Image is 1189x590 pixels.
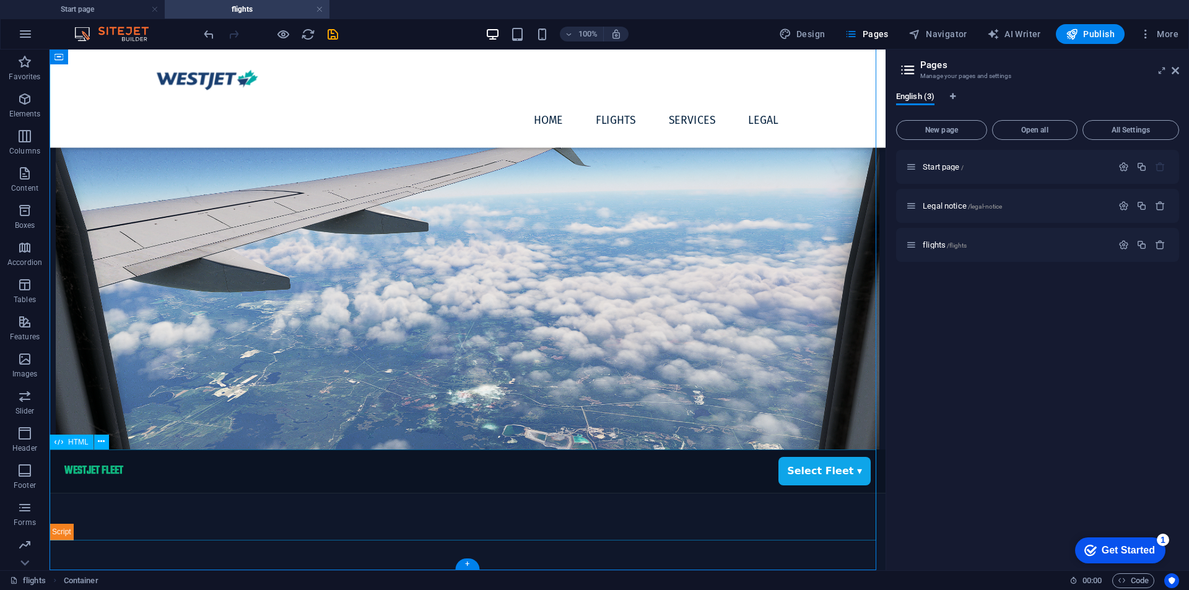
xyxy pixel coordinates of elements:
div: The startpage cannot be deleted [1155,162,1165,172]
span: Open all [998,126,1072,134]
span: flights [923,240,967,249]
span: /flights [947,242,967,249]
button: Open all [992,120,1078,140]
button: Code [1112,573,1154,588]
img: Editor Logo [71,27,164,41]
div: Language Tabs [896,92,1179,115]
span: English (3) [896,89,934,106]
button: Design [774,24,830,44]
span: AI Writer [987,28,1041,40]
div: Duplicate [1136,201,1147,211]
p: Slider [15,406,35,416]
div: Duplicate [1136,162,1147,172]
h6: 100% [578,27,598,41]
span: / [961,164,964,171]
button: Publish [1056,24,1125,44]
button: Pages [840,24,893,44]
p: Header [12,443,37,453]
span: 00 00 [1082,573,1102,588]
div: Duplicate [1136,240,1147,250]
div: flights/flights [919,241,1112,249]
p: Footer [14,480,36,490]
p: Boxes [15,220,35,230]
span: New page [902,126,982,134]
span: HTML [68,438,89,446]
div: Remove [1155,240,1165,250]
h6: Session time [1069,573,1102,588]
p: Elements [9,109,41,119]
button: Navigator [904,24,972,44]
div: Remove [1155,201,1165,211]
p: Columns [9,146,40,156]
div: 1 [87,2,100,15]
p: Tables [14,295,36,305]
button: AI Writer [982,24,1046,44]
p: Images [12,369,38,379]
button: Click here to leave preview mode and continue editing [276,27,290,41]
div: + [455,558,479,570]
div: Settings [1118,162,1129,172]
button: 100% [560,27,604,41]
span: More [1139,28,1178,40]
button: undo [201,27,216,41]
div: Design (Ctrl+Alt+Y) [774,24,830,44]
button: All Settings [1082,120,1179,140]
div: Settings [1118,201,1129,211]
button: save [325,27,340,41]
p: Content [11,183,38,193]
h2: Pages [920,59,1179,71]
div: Legal notice/legal-notice [919,202,1112,210]
button: reload [300,27,315,41]
div: Get Started 1 items remaining, 80% complete [6,6,96,32]
p: Features [10,332,40,342]
span: /legal-notice [968,203,1003,210]
a: Click to cancel selection. Double-click to open Pages [10,573,46,588]
p: Favorites [9,72,40,82]
span: Navigator [908,28,967,40]
nav: breadcrumb [64,573,98,588]
span: Click to select. Double-click to edit [64,573,98,588]
h3: Manage your pages and settings [920,71,1154,82]
i: On resize automatically adjust zoom level to fit chosen device. [611,28,622,40]
div: Get Started [32,14,85,25]
span: : [1091,576,1093,585]
span: Click to open page [923,201,1002,210]
i: Undo: Change opacity (Ctrl+Z) [202,27,216,41]
h4: flights [165,2,329,16]
span: All Settings [1088,126,1174,134]
span: Pages [845,28,888,40]
span: Publish [1066,28,1115,40]
p: Marketing [7,555,41,565]
button: Usercentrics [1164,573,1179,588]
div: Settings [1118,240,1129,250]
p: Forms [14,518,36,527]
button: More [1135,24,1183,44]
span: Design [779,28,825,40]
div: Start page/ [919,163,1112,171]
i: Save (Ctrl+S) [326,27,340,41]
span: Start page [923,162,964,171]
span: Code [1118,573,1149,588]
button: New page [896,120,987,140]
i: Reload page [301,27,315,41]
p: Accordion [7,258,42,267]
